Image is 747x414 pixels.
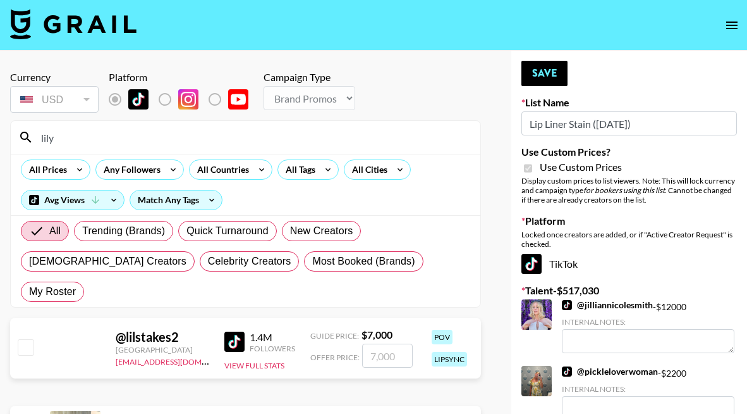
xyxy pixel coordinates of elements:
strong: $ 7,000 [361,329,392,341]
label: List Name [521,96,737,109]
div: - $ 12000 [562,299,734,353]
img: TikTok [224,332,245,352]
span: Quick Turnaround [186,223,269,239]
span: Celebrity Creators [208,254,291,269]
div: All Prices [21,160,70,179]
div: Any Followers [96,160,163,179]
div: @ lilstakes2 [116,329,209,345]
div: All Tags [278,160,318,179]
div: List locked to TikTok. [109,86,258,113]
div: All Cities [344,160,390,179]
span: Offer Price: [310,353,360,362]
input: 7,000 [362,344,413,368]
div: Internal Notes: [562,384,734,394]
div: pov [432,330,452,344]
a: [EMAIL_ADDRESS][DOMAIN_NAME] [116,354,243,367]
img: YouTube [228,89,248,110]
button: open drawer [719,13,744,38]
img: Instagram [178,89,198,110]
span: Guide Price: [310,331,359,341]
div: Campaign Type [264,71,355,84]
label: Use Custom Prices? [521,146,737,158]
img: TikTok [562,367,572,377]
img: TikTok [562,300,572,310]
div: Platform [109,71,258,84]
a: @pickleloverwoman [562,366,658,377]
label: Talent - $ 517,030 [521,284,737,297]
span: New Creators [290,223,353,239]
div: USD [13,89,96,111]
div: Display custom prices to list viewers. Note: This will lock currency and campaign type . Cannot b... [521,176,737,204]
span: [DEMOGRAPHIC_DATA] Creators [29,254,186,269]
div: Currency [10,71,99,84]
img: TikTok [128,89,149,110]
div: 1.4M [250,331,295,344]
div: All Countries [190,160,252,179]
label: Platform [521,215,737,227]
div: [GEOGRAPHIC_DATA] [116,345,209,354]
span: All [49,223,61,239]
div: lipsync [432,352,467,367]
img: Grail Talent [10,9,137,39]
img: TikTok [521,254,542,274]
button: View Full Stats [224,361,284,370]
a: @jilliannicolesmith [562,299,653,311]
em: for bookers using this list [583,185,665,195]
div: Avg Views [21,191,124,210]
span: Use Custom Prices [540,161,622,173]
span: Most Booked (Brands) [312,254,415,269]
span: My Roster [29,284,76,299]
div: Internal Notes: [562,317,734,327]
button: Save [521,61,568,86]
div: Match Any Tags [130,191,222,210]
div: Followers [250,344,295,353]
div: Currency is locked to USD [10,84,99,115]
div: Locked once creators are added, or if "Active Creator Request" is checked. [521,230,737,249]
div: TikTok [521,254,737,274]
input: Search by User Name [33,127,473,147]
span: Trending (Brands) [82,223,165,239]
